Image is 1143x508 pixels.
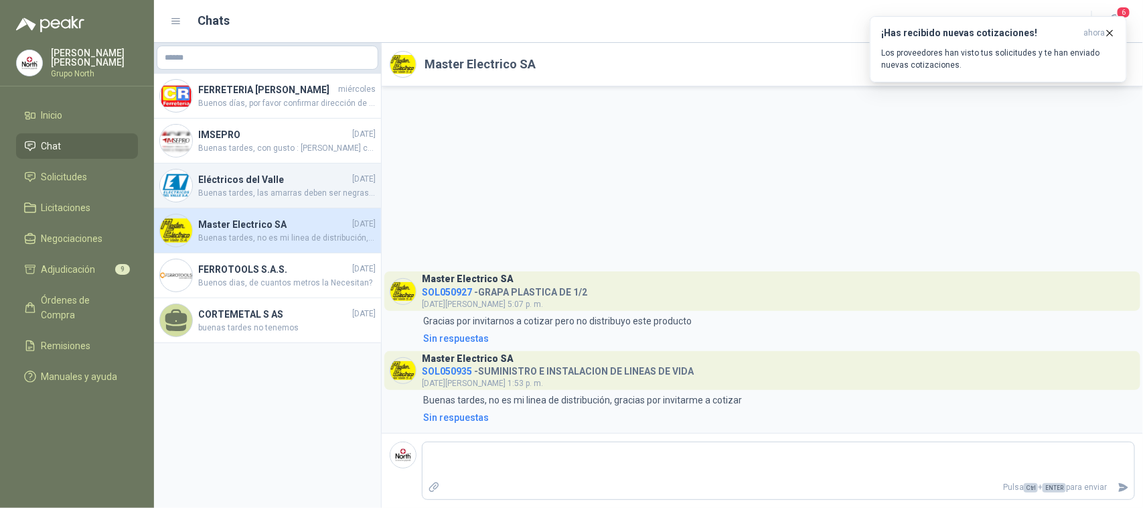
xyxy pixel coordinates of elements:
[352,173,376,186] span: [DATE]
[198,127,350,142] h4: IMSEPRO
[42,170,88,184] span: Solicitudes
[1043,483,1066,493] span: ENTER
[198,232,376,245] span: Buenas tardes, no es mi linea de distribución, gracias por invitarme a cotizar
[423,331,489,346] div: Sin respuestas
[1024,483,1038,493] span: Ctrl
[198,217,350,232] h4: Master Electrico SA
[1116,6,1131,19] span: 6
[422,300,543,309] span: [DATE][PERSON_NAME] 5:07 p. m.
[51,70,138,78] p: Grupo North
[338,83,376,96] span: miércoles
[445,476,1113,499] p: Pulsa + para enviar
[154,208,381,253] a: Company LogoMaster Electrico SA[DATE]Buenas tardes, no es mi linea de distribución, gracias por i...
[154,74,381,119] a: Company LogoFERRETERIA [PERSON_NAME]miércolesBuenos días, por favor confirmar dirección de entreg...
[160,259,192,292] img: Company Logo
[42,139,62,153] span: Chat
[16,288,138,328] a: Órdenes de Compra
[16,257,138,282] a: Adjudicación9
[422,363,694,375] h4: - SUMINISTRO E INSTALACION DE LINEAS DE VIDA
[160,214,192,247] img: Company Logo
[198,11,230,30] h1: Chats
[1103,9,1127,34] button: 6
[16,195,138,220] a: Licitaciones
[1083,27,1105,39] span: ahora
[42,262,96,277] span: Adjudicación
[198,277,376,290] span: Buenos dias, de cuantos metros la Necesitan?
[423,314,692,328] p: Gracias por invitarnos a cotizar pero no distribuyo este producto
[42,338,91,353] span: Remisiones
[42,200,91,215] span: Licitaciones
[198,262,350,277] h4: FERROTOOLS S.A.S.
[154,119,381,164] a: Company LogoIMSEPRO[DATE]Buenas tardes, con gusto : [PERSON_NAME] cel 3164831976 SSA
[421,331,1135,346] a: Sin respuestas
[422,355,514,363] h3: Master Electrico SA
[423,410,489,425] div: Sin respuestas
[870,16,1127,82] button: ¡Has recibido nuevas cotizaciones!ahora Los proveedores han visto tus solicitudes y te han enviad...
[423,393,742,407] p: Buenas tardes, no es mi linea de distribución, gracias por invitarme a cotizar
[154,298,381,343] a: CORTEMETAL S AS[DATE]buenas tardes no tenemos
[423,476,445,499] label: Adjuntar archivos
[198,142,376,155] span: Buenas tardes, con gusto : [PERSON_NAME] cel 3164831976 SSA
[390,52,416,77] img: Company Logo
[198,307,350,322] h4: CORTEMETAL S AS
[422,283,587,296] h4: - GRAPA PLASTICA DE 1/2
[390,279,416,304] img: Company Logo
[425,55,536,74] h2: Master Electrico SA
[160,80,192,112] img: Company Logo
[390,442,416,468] img: Company Logo
[42,108,63,123] span: Inicio
[154,253,381,298] a: Company LogoFERROTOOLS S.A.S.[DATE]Buenos dias, de cuantos metros la Necesitan?
[42,369,118,384] span: Manuales y ayuda
[352,308,376,320] span: [DATE]
[198,187,376,200] span: Buenas tardes, las amarras deben ser negras, por favor confirmar que la entrega sea de este color...
[881,27,1078,39] h3: ¡Has recibido nuevas cotizaciones!
[422,287,472,298] span: SOL050927
[16,364,138,389] a: Manuales y ayuda
[42,293,125,322] span: Órdenes de Compra
[16,164,138,190] a: Solicitudes
[421,410,1135,425] a: Sin respuestas
[198,322,376,334] span: buenas tardes no tenemos
[352,218,376,231] span: [DATE]
[881,47,1116,71] p: Los proveedores han visto tus solicitudes y te han enviado nuevas cotizaciones.
[422,275,514,283] h3: Master Electrico SA
[42,231,103,246] span: Negociaciones
[422,366,472,377] span: SOL050935
[422,379,543,388] span: [DATE][PERSON_NAME] 1:53 p. m.
[16,133,138,159] a: Chat
[16,333,138,359] a: Remisiones
[17,50,42,76] img: Company Logo
[198,82,335,97] h4: FERRETERIA [PERSON_NAME]
[51,48,138,67] p: [PERSON_NAME] [PERSON_NAME]
[352,128,376,141] span: [DATE]
[154,164,381,208] a: Company LogoEléctricos del Valle[DATE]Buenas tardes, las amarras deben ser negras, por favor conf...
[390,358,416,383] img: Company Logo
[198,172,350,187] h4: Eléctricos del Valle
[16,16,84,32] img: Logo peakr
[352,263,376,275] span: [DATE]
[160,170,192,202] img: Company Logo
[16,226,138,251] a: Negociaciones
[16,103,138,128] a: Inicio
[115,264,130,275] span: 9
[160,125,192,157] img: Company Logo
[198,97,376,110] span: Buenos días, por favor confirmar dirección de entrega. El mensajero fue a entregar en [GEOGRAPHIC...
[1112,476,1134,499] button: Enviar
